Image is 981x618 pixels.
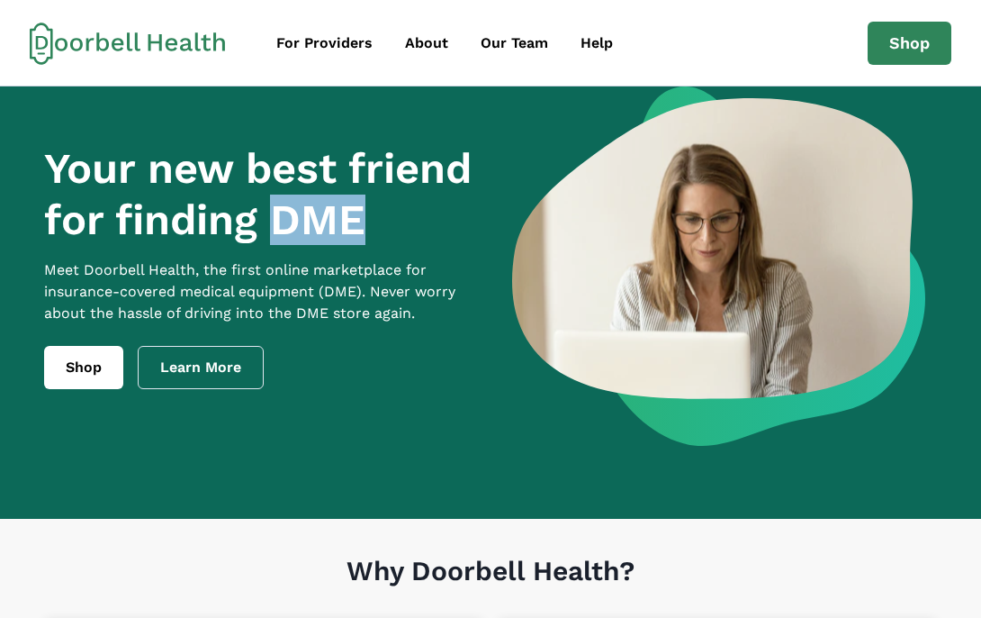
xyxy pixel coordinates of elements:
[466,25,562,61] a: Our Team
[512,86,925,446] img: a woman looking at a computer
[391,25,463,61] a: About
[44,346,123,389] a: Shop
[566,25,627,61] a: Help
[868,22,951,65] a: Shop
[481,32,548,54] div: Our Team
[44,259,481,324] p: Meet Doorbell Health, the first online marketplace for insurance-covered medical equipment (DME)....
[580,32,613,54] div: Help
[138,346,264,389] a: Learn More
[405,32,448,54] div: About
[44,143,481,245] h1: Your new best friend for finding DME
[262,25,387,61] a: For Providers
[276,32,373,54] div: For Providers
